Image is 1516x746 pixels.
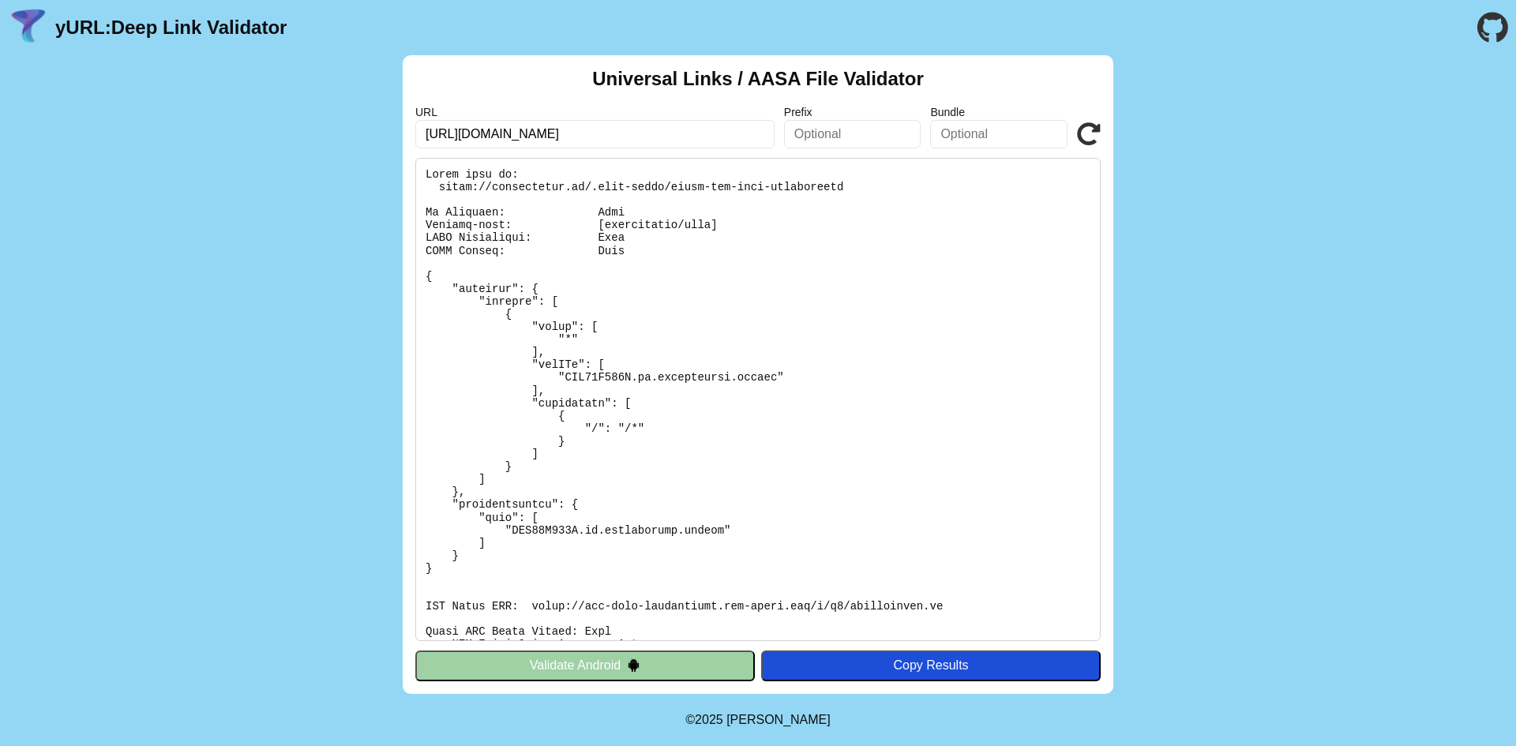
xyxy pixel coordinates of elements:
img: droidIcon.svg [627,658,640,672]
input: Required [415,120,775,148]
div: Copy Results [769,658,1093,673]
span: 2025 [695,713,723,726]
label: URL [415,106,775,118]
img: yURL Logo [8,7,49,48]
h2: Universal Links / AASA File Validator [592,68,924,90]
footer: © [685,694,830,746]
label: Bundle [930,106,1068,118]
pre: Lorem ipsu do: sitam://consectetur.ad/.elit-seddo/eiusm-tem-inci-utlaboreetd Ma Aliquaen: Admi Ve... [415,158,1101,641]
button: Copy Results [761,650,1101,680]
input: Optional [930,120,1068,148]
input: Optional [784,120,921,148]
button: Validate Android [415,650,755,680]
label: Prefix [784,106,921,118]
a: Michael Ibragimchayev's Personal Site [726,713,831,726]
a: yURL:Deep Link Validator [55,17,287,39]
